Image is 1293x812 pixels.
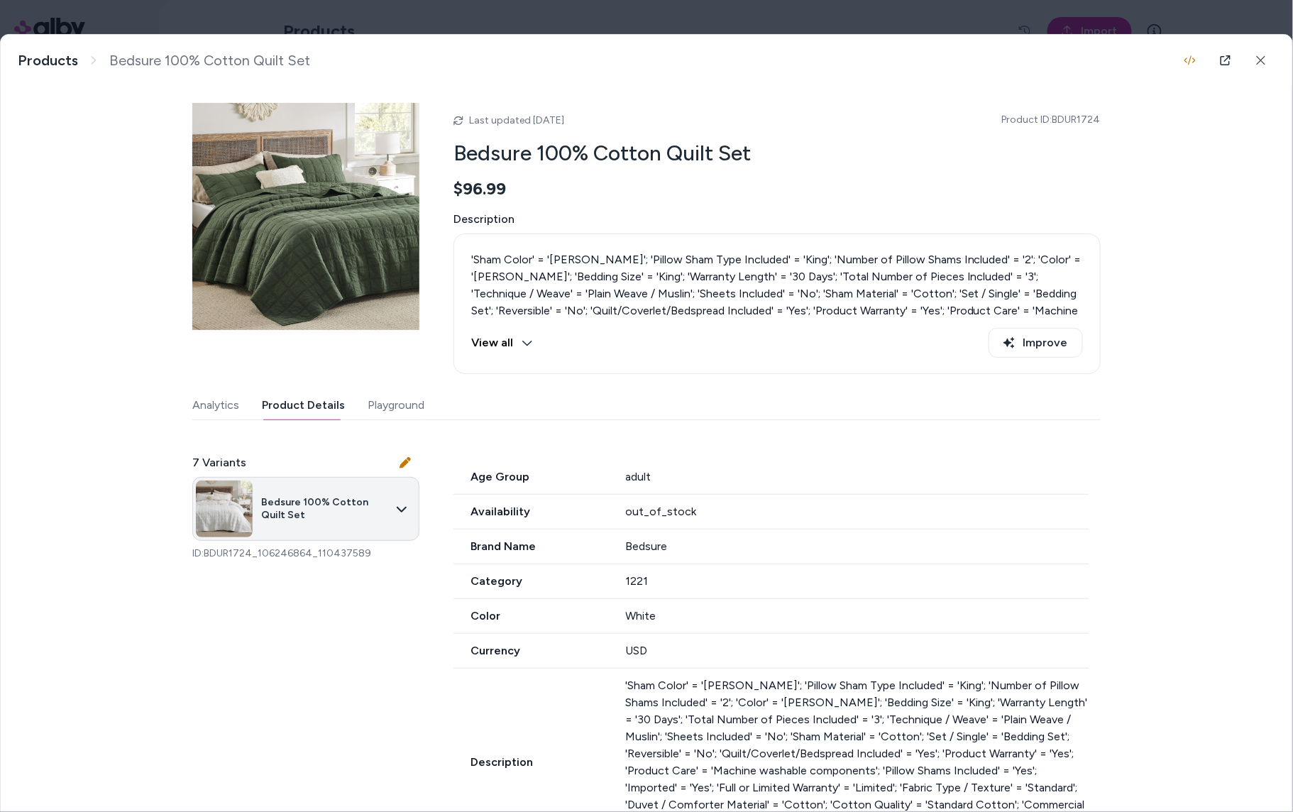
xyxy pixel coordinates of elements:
[626,642,1090,659] div: USD
[453,468,609,485] span: Age Group
[261,496,387,521] span: Bedsure 100% Cotton Quilt Set
[192,477,419,541] button: Bedsure 100% Cotton Quilt Set
[192,391,239,419] button: Analytics
[469,114,564,126] span: Last updated [DATE]
[18,52,310,70] nav: breadcrumb
[368,391,424,419] button: Playground
[626,503,1090,520] div: out_of_stock
[262,391,345,419] button: Product Details
[471,251,1083,371] p: 'Sham Color' = '[PERSON_NAME]'; 'Pillow Sham Type Included' = 'King'; 'Number of Pillow Shams Inc...
[1002,113,1101,127] span: Product ID: BDUR1724
[453,608,609,625] span: Color
[471,328,533,358] button: View all
[453,754,609,771] span: Description
[453,178,506,199] span: $96.99
[453,211,1101,228] span: Description
[453,503,609,520] span: Availability
[192,103,419,330] img: .jpg
[453,573,609,590] span: Category
[453,642,609,659] span: Currency
[192,454,246,471] span: 7 Variants
[453,538,609,555] span: Brand Name
[109,52,310,70] span: Bedsure 100% Cotton Quilt Set
[192,547,419,561] p: ID: BDUR1724_106246864_110437589
[626,538,1090,555] div: Bedsure
[626,608,1090,625] div: White
[453,140,1101,167] h2: Bedsure 100% Cotton Quilt Set
[196,481,253,537] img: .jpg
[626,573,1090,590] div: 1221
[626,468,1090,485] div: adult
[18,52,78,70] a: Products
[989,328,1083,358] button: Improve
